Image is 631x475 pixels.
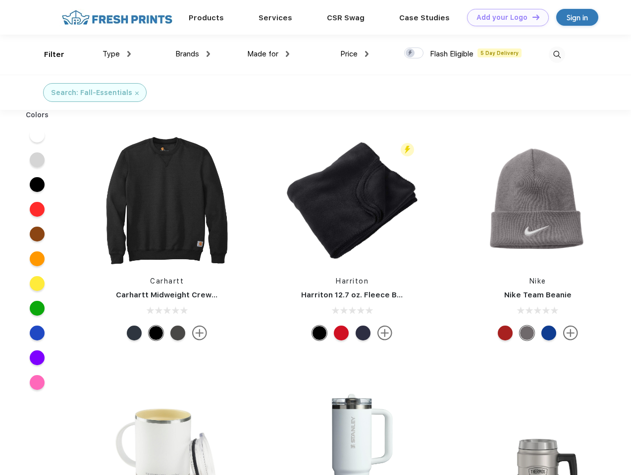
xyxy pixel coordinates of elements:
div: Medium Grey [520,326,534,340]
img: dropdown.png [127,51,131,57]
img: dropdown.png [286,51,289,57]
img: more.svg [192,326,207,340]
div: Add your Logo [476,13,527,22]
div: Colors [18,110,56,120]
div: Black [149,326,163,340]
div: Black [312,326,327,340]
span: Brands [175,49,199,58]
img: more.svg [377,326,392,340]
span: Flash Eligible [430,49,473,58]
img: fo%20logo%202.webp [59,9,175,26]
div: University Red [498,326,513,340]
img: func=resize&h=266 [472,135,604,266]
a: Carhartt Midweight Crewneck Sweatshirt [116,290,273,299]
a: Products [189,13,224,22]
div: Sign in [567,12,588,23]
div: New Navy [127,326,142,340]
img: more.svg [563,326,578,340]
div: Filter [44,49,64,60]
div: Red [334,326,349,340]
a: Harriton 12.7 oz. Fleece Blanket [301,290,421,299]
img: func=resize&h=266 [286,135,418,266]
a: Nike Team Beanie [504,290,572,299]
div: Game Royal [541,326,556,340]
img: desktop_search.svg [549,47,565,63]
span: Type [103,49,120,58]
span: Price [340,49,358,58]
img: func=resize&h=266 [101,135,233,266]
a: Carhartt [150,277,184,285]
img: DT [532,14,539,20]
span: Made for [247,49,278,58]
img: filter_cancel.svg [135,92,139,95]
img: dropdown.png [207,51,210,57]
img: flash_active_toggle.svg [401,143,414,156]
div: Search: Fall-Essentials [51,88,132,98]
a: Nike [529,277,546,285]
a: Sign in [556,9,598,26]
div: Navy [356,326,370,340]
span: 5 Day Delivery [477,48,522,57]
div: Carbon Heather [170,326,185,340]
img: dropdown.png [365,51,368,57]
a: Harriton [336,277,368,285]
